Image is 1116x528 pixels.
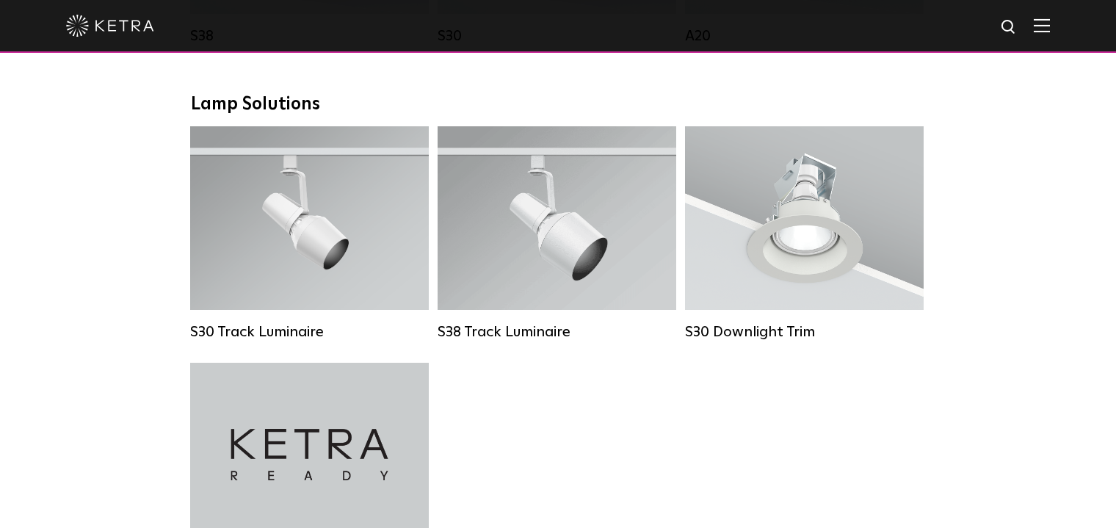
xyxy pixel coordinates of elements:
[685,323,924,341] div: S30 Downlight Trim
[1034,18,1050,32] img: Hamburger%20Nav.svg
[190,126,429,341] a: S30 Track Luminaire Lumen Output:1100Colors:White / BlackBeam Angles:15° / 25° / 40° / 60° / 90°W...
[438,323,676,341] div: S38 Track Luminaire
[1000,18,1018,37] img: search icon
[191,94,925,115] div: Lamp Solutions
[66,15,154,37] img: ketra-logo-2019-white
[685,126,924,341] a: S30 Downlight Trim S30 Downlight Trim
[190,323,429,341] div: S30 Track Luminaire
[438,126,676,341] a: S38 Track Luminaire Lumen Output:1100Colors:White / BlackBeam Angles:10° / 25° / 40° / 60°Wattage...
